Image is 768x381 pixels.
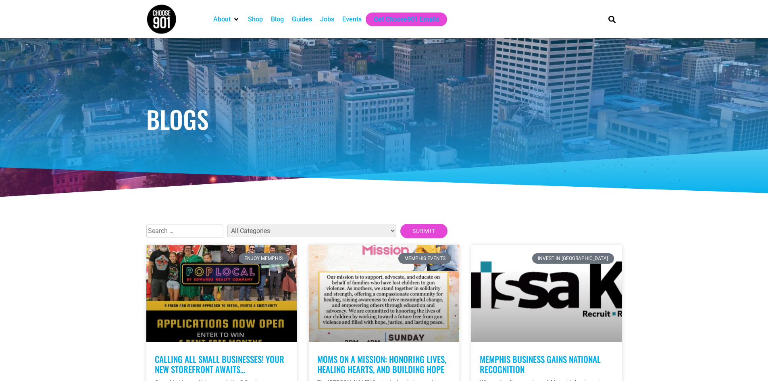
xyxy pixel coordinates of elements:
input: Search … [146,225,223,237]
div: Search [605,12,618,26]
a: About [213,15,231,24]
a: Shop [248,15,263,24]
h1: Blogs [146,107,622,131]
div: Invest in [GEOGRAPHIC_DATA] [532,253,614,264]
a: Calling all small businesses! Your new storefront awaits… [155,353,284,375]
nav: Main nav [209,12,595,26]
a: Jobs [320,15,334,24]
a: Get Choose901 Emails [374,15,439,24]
a: Blog [271,15,284,24]
div: About [209,12,244,26]
a: Guides [292,15,312,24]
a: Memphis Business Gains National Recognition [480,353,601,375]
div: Enjoy Memphis [239,253,289,264]
a: Events [342,15,362,24]
div: Memphis Events [398,253,451,264]
input: Submit [400,224,448,238]
a: Moms on a Mission: Honoring Lives, Healing Hearts, and Building Hope [317,353,446,375]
